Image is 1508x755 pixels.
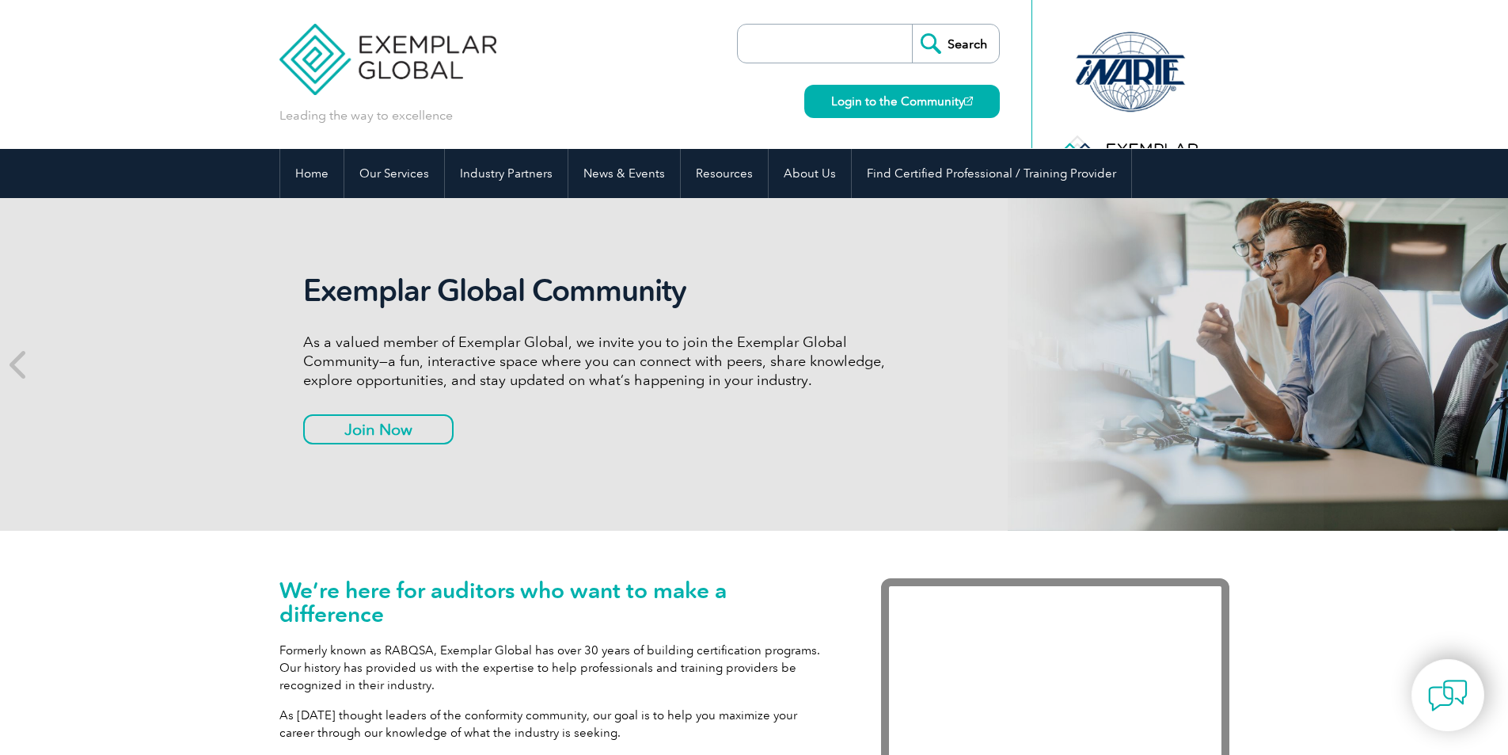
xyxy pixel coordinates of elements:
a: Login to the Community [804,85,1000,118]
p: As a valued member of Exemplar Global, we invite you to join the Exemplar Global Community—a fun,... [303,333,897,390]
input: Search [912,25,999,63]
a: Resources [681,149,768,198]
p: Formerly known as RABQSA, Exemplar Global has over 30 years of building certification programs. O... [279,642,834,694]
a: Find Certified Professional / Training Provider [852,149,1131,198]
a: Industry Partners [445,149,568,198]
a: Our Services [344,149,444,198]
a: Join Now [303,414,454,444]
a: About Us [769,149,851,198]
img: open_square.png [964,97,973,105]
p: Leading the way to excellence [279,107,453,124]
a: Home [280,149,344,198]
h2: Exemplar Global Community [303,273,897,309]
p: As [DATE] thought leaders of the conformity community, our goal is to help you maximize your care... [279,707,834,742]
img: contact-chat.png [1428,676,1468,715]
h1: We’re here for auditors who want to make a difference [279,578,834,626]
a: News & Events [568,149,680,198]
